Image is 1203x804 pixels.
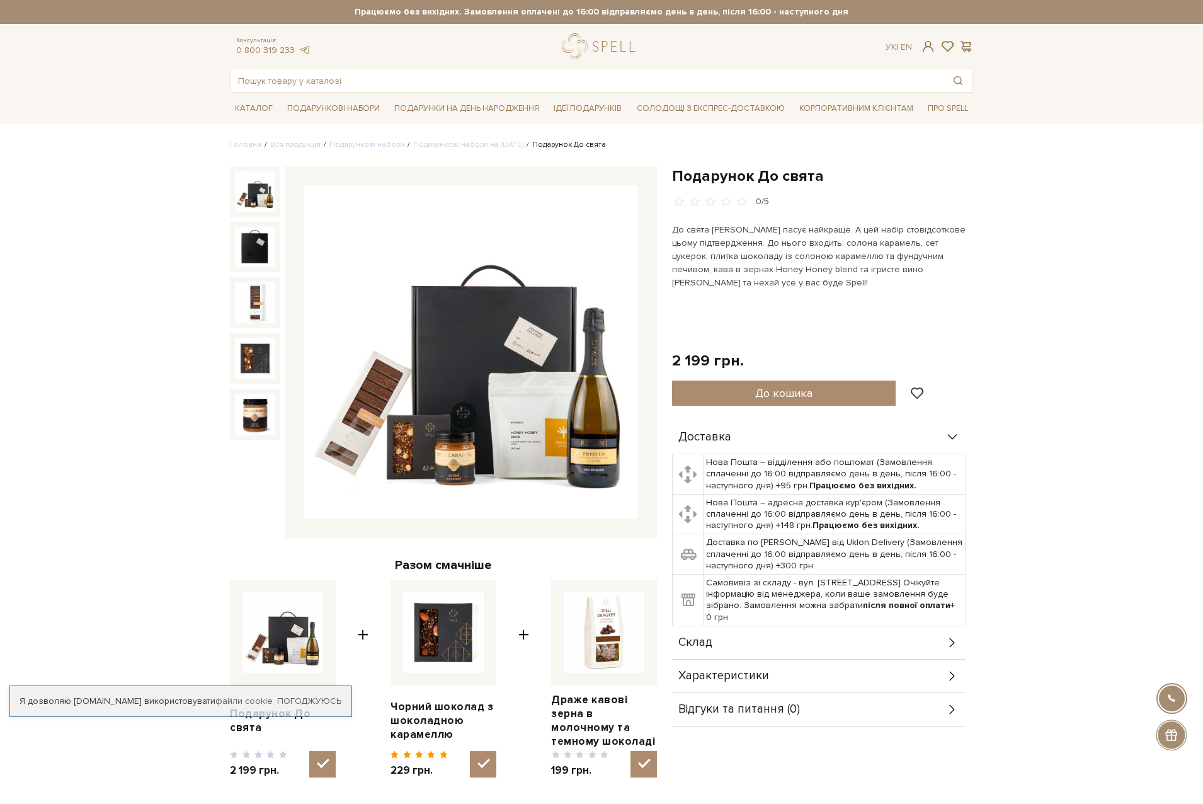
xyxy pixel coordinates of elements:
a: Вся продукція [270,140,321,149]
p: До свята [PERSON_NAME] пасує найкраще. А цей набір стовідсоткове цьому підтвердження. До нього вх... [672,223,967,289]
button: До кошика [672,381,896,406]
a: файли cookie [215,696,273,706]
span: Відгуки та питання (0) [678,704,800,715]
h1: Подарунок До свята [672,166,973,186]
a: Каталог [230,99,278,118]
img: Подарунок До свята [304,185,638,519]
span: + [358,580,368,778]
img: Подарунок До свята [235,282,275,323]
span: Характеристики [678,670,769,682]
td: Самовивіз зі складу - вул. [STREET_ADDRESS] Очікуйте інформацію від менеджера, коли ваше замовлен... [703,575,966,626]
span: 229 грн. [391,764,448,778]
span: Консультація: [236,37,311,45]
a: Корпоративним клієнтам [794,99,918,118]
b: Працюємо без вихідних. [812,520,920,531]
span: Доставка [678,432,731,443]
img: Драже кавові зерна в молочному та темному шоколаді [564,592,644,673]
span: До кошика [755,386,812,400]
a: En [901,42,912,52]
a: 0 800 319 233 [236,45,295,55]
a: telegram [298,45,311,55]
span: Склад [678,637,712,648]
input: Пошук товару у каталозі [231,69,944,92]
img: Подарунок До свята [235,338,275,379]
td: Нова Пошта – відділення або поштомат (Замовлення сплаченні до 16:00 відправляємо день в день, піс... [703,454,966,495]
span: 2 199 грн. [230,764,287,778]
div: Я дозволяю [DOMAIN_NAME] використовувати [10,696,351,707]
img: Подарунок До свята [242,592,323,673]
a: Подарункові набори на [DATE] [413,140,523,149]
a: Чорний шоколад з шоколадною карамеллю [391,700,496,742]
a: Солодощі з експрес-доставкою [632,98,790,119]
a: logo [562,33,641,59]
button: Пошук товару у каталозі [944,69,972,92]
li: Подарунок До свята [523,139,606,151]
span: | [896,42,898,52]
span: + [518,580,529,778]
a: Ідеї подарунків [549,99,627,118]
a: Про Spell [923,99,973,118]
strong: Працюємо без вихідних. Замовлення оплачені до 16:00 відправляємо день в день, після 16:00 - насту... [230,6,973,18]
a: Подарункові набори [329,140,404,149]
div: 0/5 [756,196,769,208]
img: Подарунок До свята [235,227,275,267]
div: Разом смачніше [230,557,657,573]
a: Подарункові набори [282,99,385,118]
a: Погоджуюсь [277,696,341,707]
a: Подарунок До свята [230,707,336,735]
img: Подарунок До свята [235,171,275,212]
div: 2 199 грн. [672,351,744,370]
td: Нова Пошта – адресна доставка кур'єром (Замовлення сплаченні до 16:00 відправляємо день в день, п... [703,494,966,534]
b: після повної оплати [863,600,950,611]
a: Подарунки на День народження [389,99,544,118]
a: Драже кавові зерна в молочному та темному шоколаді [551,693,657,749]
img: Подарунок До свята [235,394,275,434]
a: Головна [230,140,261,149]
img: Чорний шоколад з шоколадною карамеллю [403,592,484,673]
div: Ук [886,42,912,53]
b: Працюємо без вихідних. [809,480,916,491]
td: Доставка по [PERSON_NAME] від Uklon Delivery (Замовлення сплаченні до 16:00 відправляємо день в д... [703,534,966,575]
span: 199 грн. [551,764,608,778]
